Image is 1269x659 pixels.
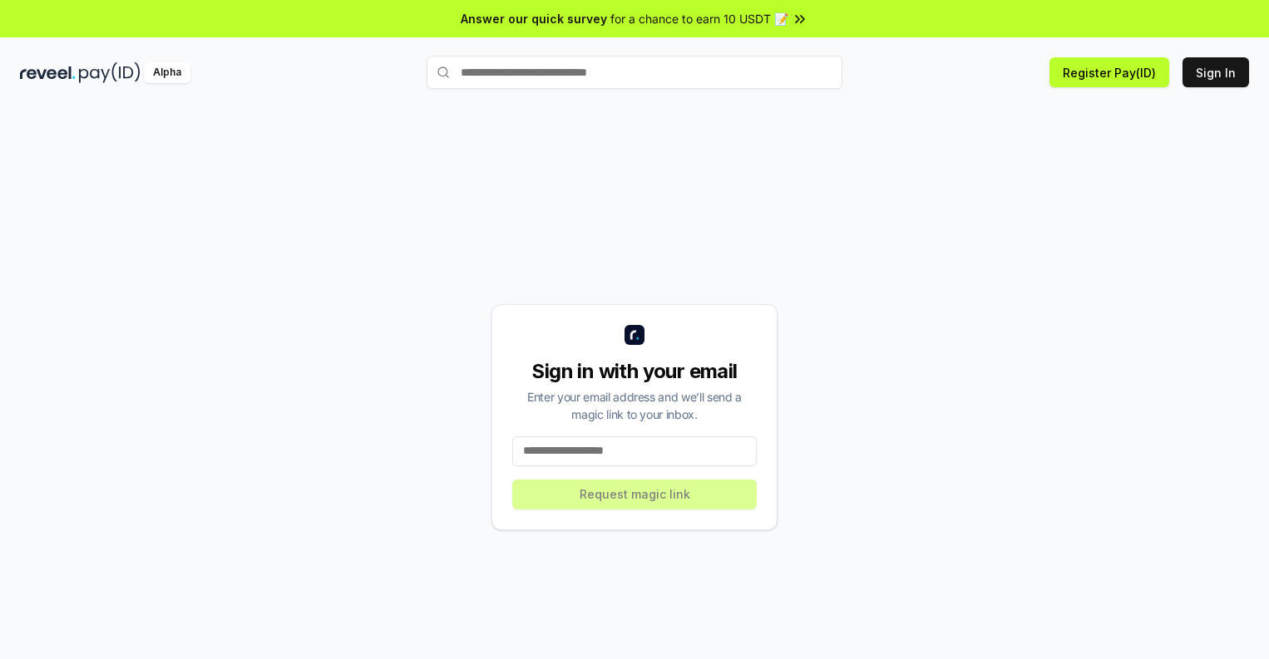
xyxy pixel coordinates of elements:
img: logo_small [625,325,644,345]
img: pay_id [79,62,141,83]
span: Answer our quick survey [461,10,607,27]
div: Alpha [144,62,190,83]
button: Register Pay(ID) [1049,57,1169,87]
div: Sign in with your email [512,358,757,385]
button: Sign In [1183,57,1249,87]
span: for a chance to earn 10 USDT 📝 [610,10,788,27]
img: reveel_dark [20,62,76,83]
div: Enter your email address and we’ll send a magic link to your inbox. [512,388,757,423]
